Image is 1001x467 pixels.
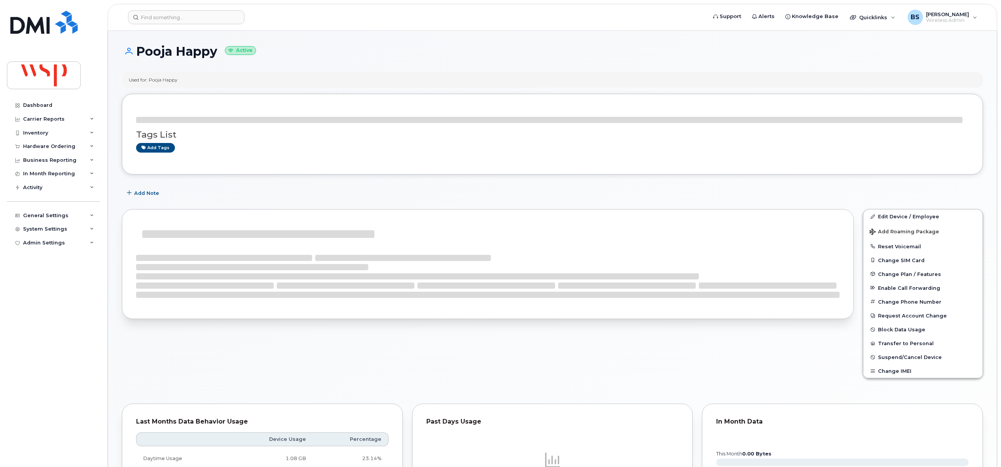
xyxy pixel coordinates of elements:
[863,223,983,239] button: Add Roaming Package
[225,46,256,55] small: Active
[122,45,983,58] h1: Pooja Happy
[863,253,983,267] button: Change SIM Card
[870,229,939,236] span: Add Roaming Package
[863,239,983,253] button: Reset Voicemail
[134,189,159,197] span: Add Note
[136,418,389,425] div: Last Months Data Behavior Usage
[716,418,969,425] div: In Month Data
[129,76,178,83] div: Used for: Pooja Happy
[863,295,983,309] button: Change Phone Number
[863,336,983,350] button: Transfer to Personal
[878,354,942,360] span: Suspend/Cancel Device
[878,271,941,277] span: Change Plan / Features
[863,309,983,322] button: Request Account Change
[878,285,940,291] span: Enable Call Forwarding
[136,130,969,140] h3: Tags List
[863,350,983,364] button: Suspend/Cancel Device
[136,143,175,153] a: Add tags
[122,186,166,200] button: Add Note
[863,209,983,223] a: Edit Device / Employee
[426,418,679,425] div: Past Days Usage
[863,322,983,336] button: Block Data Usage
[742,451,772,457] tspan: 0.00 Bytes
[229,432,313,446] th: Device Usage
[863,364,983,378] button: Change IMEI
[716,451,772,457] text: this month
[863,281,983,295] button: Enable Call Forwarding
[313,432,389,446] th: Percentage
[863,267,983,281] button: Change Plan / Features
